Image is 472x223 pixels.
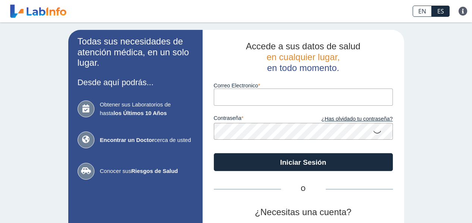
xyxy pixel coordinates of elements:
button: Iniciar Sesión [214,153,393,171]
span: cerca de usted [100,136,193,145]
a: EN [413,6,432,17]
a: ES [432,6,450,17]
span: Obtener sus Laboratorios de hasta [100,100,193,117]
span: Conocer sus [100,167,193,176]
b: Encontrar un Doctor [100,137,154,143]
span: en cualquier lugar, [266,52,340,62]
span: O [281,185,326,193]
h3: Desde aquí podrás... [78,78,193,87]
span: en todo momento. [267,63,339,73]
h2: Todas sus necesidades de atención médica, en un solo lugar. [78,36,193,68]
b: los Últimos 10 Años [113,110,167,116]
label: contraseña [214,115,303,123]
label: Correo Electronico [214,83,393,89]
b: Riesgos de Salud [131,168,178,174]
span: Accede a sus datos de salud [246,41,360,51]
h2: ¿Necesitas una cuenta? [214,207,393,218]
a: ¿Has olvidado tu contraseña? [303,115,393,123]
